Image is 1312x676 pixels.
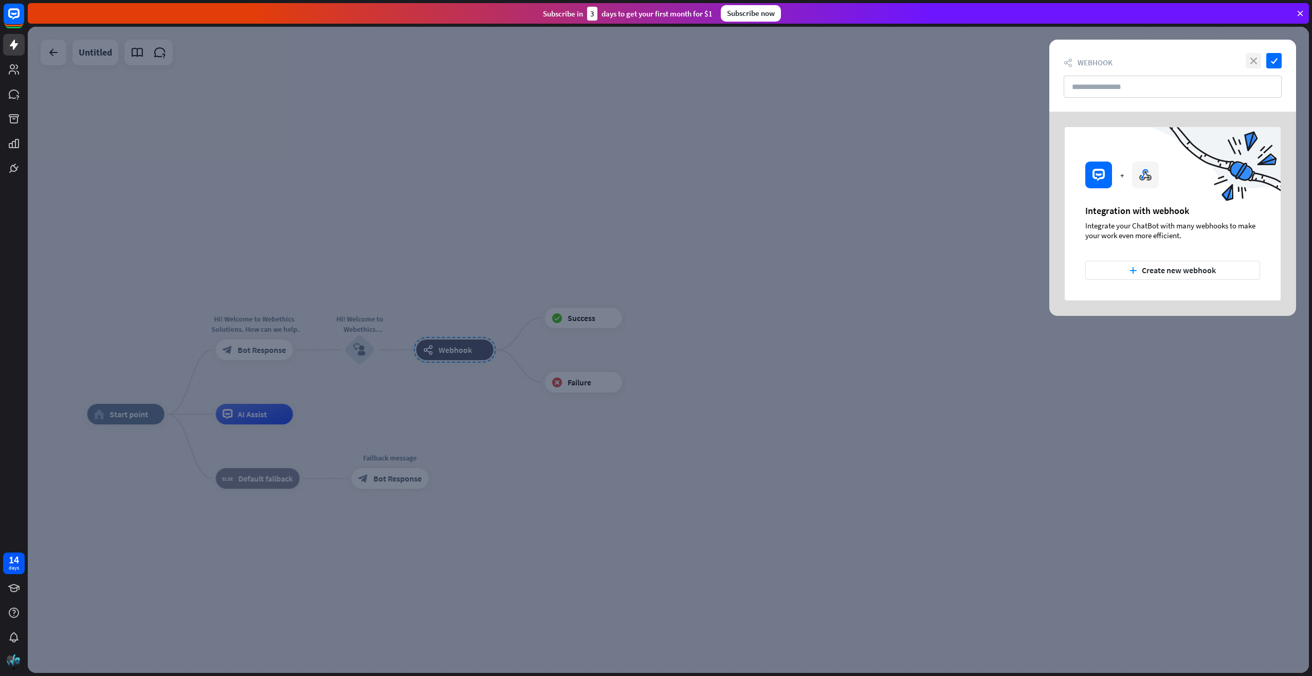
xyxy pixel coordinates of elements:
[587,7,597,21] div: 3
[9,564,19,572] div: days
[1266,53,1282,68] i: check
[3,553,25,574] a: 14 days
[1085,221,1260,240] div: Integrate your ChatBot with many webhooks to make your work even more efficient.
[543,7,713,21] div: Subscribe in days to get your first month for $1
[1078,58,1113,67] span: Webhook
[721,5,781,22] div: Subscribe now
[8,4,39,35] button: Open LiveChat chat widget
[9,555,19,564] div: 14
[1246,53,1261,68] i: close
[1129,267,1137,274] i: plus
[1085,261,1260,280] button: plusCreate new webhook
[1064,58,1072,67] i: webhooks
